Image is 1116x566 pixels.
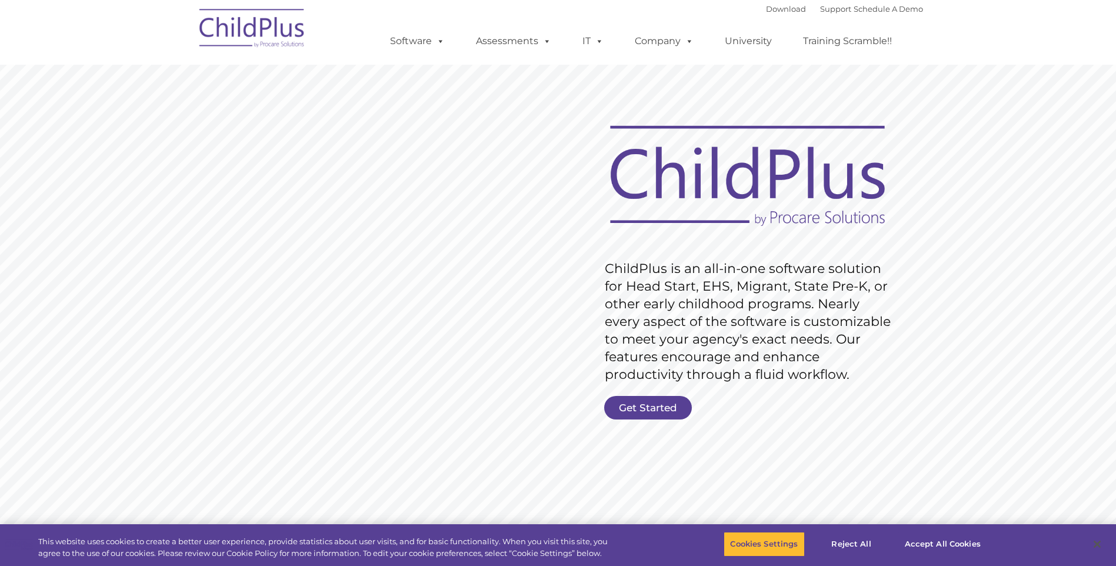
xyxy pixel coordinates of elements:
[815,532,888,557] button: Reject All
[791,29,904,53] a: Training Scramble!!
[604,396,692,419] a: Get Started
[571,29,615,53] a: IT
[1084,531,1110,557] button: Close
[724,532,804,557] button: Cookies Settings
[38,536,614,559] div: This website uses cookies to create a better user experience, provide statistics about user visit...
[854,4,923,14] a: Schedule A Demo
[623,29,705,53] a: Company
[713,29,784,53] a: University
[766,4,923,14] font: |
[464,29,563,53] a: Assessments
[194,1,311,59] img: ChildPlus by Procare Solutions
[378,29,457,53] a: Software
[766,4,806,14] a: Download
[605,260,897,384] rs-layer: ChildPlus is an all-in-one software solution for Head Start, EHS, Migrant, State Pre-K, or other ...
[898,532,987,557] button: Accept All Cookies
[820,4,851,14] a: Support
